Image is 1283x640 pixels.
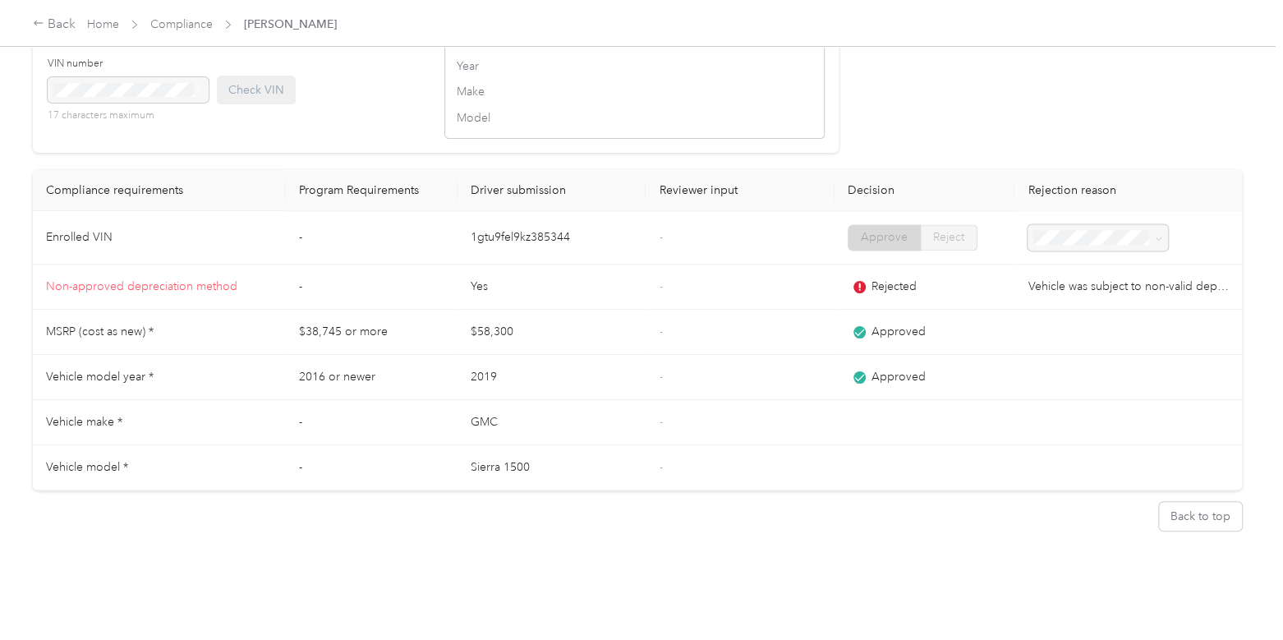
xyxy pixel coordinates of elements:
[835,170,1014,211] th: Decision
[286,400,458,445] td: -
[33,265,286,310] td: Non-approved depreciation method
[848,368,1001,386] div: Approved
[33,170,286,211] th: Compliance requirements
[646,170,835,211] th: Reviewer input
[46,279,237,293] span: Non-approved depreciation method
[659,325,662,338] span: -
[659,370,662,384] span: -
[1028,278,1229,296] p: Vehicle was subject to non-valid depreciation method in prior tax years
[848,278,1001,296] div: Rejected
[48,57,209,71] label: VIN number
[458,400,646,445] td: GMC
[286,355,458,400] td: 2016 or newer
[457,83,812,100] span: Make
[458,355,646,400] td: 2019
[933,230,964,244] span: Reject
[33,310,286,355] td: MSRP (cost as new) *
[33,211,286,265] td: Enrolled VIN
[87,17,119,31] a: Home
[1014,170,1242,211] th: Rejection reason
[33,445,286,490] td: Vehicle model *
[458,265,646,310] td: Yes
[457,109,812,127] span: Model
[1159,502,1242,531] button: Back to top
[1191,548,1283,640] iframe: Everlance-gr Chat Button Frame
[150,17,213,31] a: Compliance
[244,16,337,33] span: [PERSON_NAME]
[659,279,662,293] span: -
[33,355,286,400] td: Vehicle model year *
[46,370,154,384] span: Vehicle model year *
[458,445,646,490] td: Sierra 1500
[458,170,646,211] th: Driver submission
[286,170,458,211] th: Program Requirements
[286,265,458,310] td: -
[659,460,662,474] span: -
[48,108,209,123] p: 17 characters maximum
[46,325,154,338] span: MSRP (cost as new) *
[286,310,458,355] td: $38,745 or more
[861,230,908,244] span: Approve
[659,230,662,244] span: -
[458,310,646,355] td: $58,300
[457,58,812,75] span: Year
[286,445,458,490] td: -
[33,400,286,445] td: Vehicle make *
[659,415,662,429] span: -
[46,460,128,474] span: Vehicle model *
[33,15,76,35] div: Back
[286,211,458,265] td: -
[848,323,1001,341] div: Approved
[458,211,646,265] td: 1gtu9fel9kz385344
[46,230,113,244] span: Enrolled VIN
[46,415,122,429] span: Vehicle make *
